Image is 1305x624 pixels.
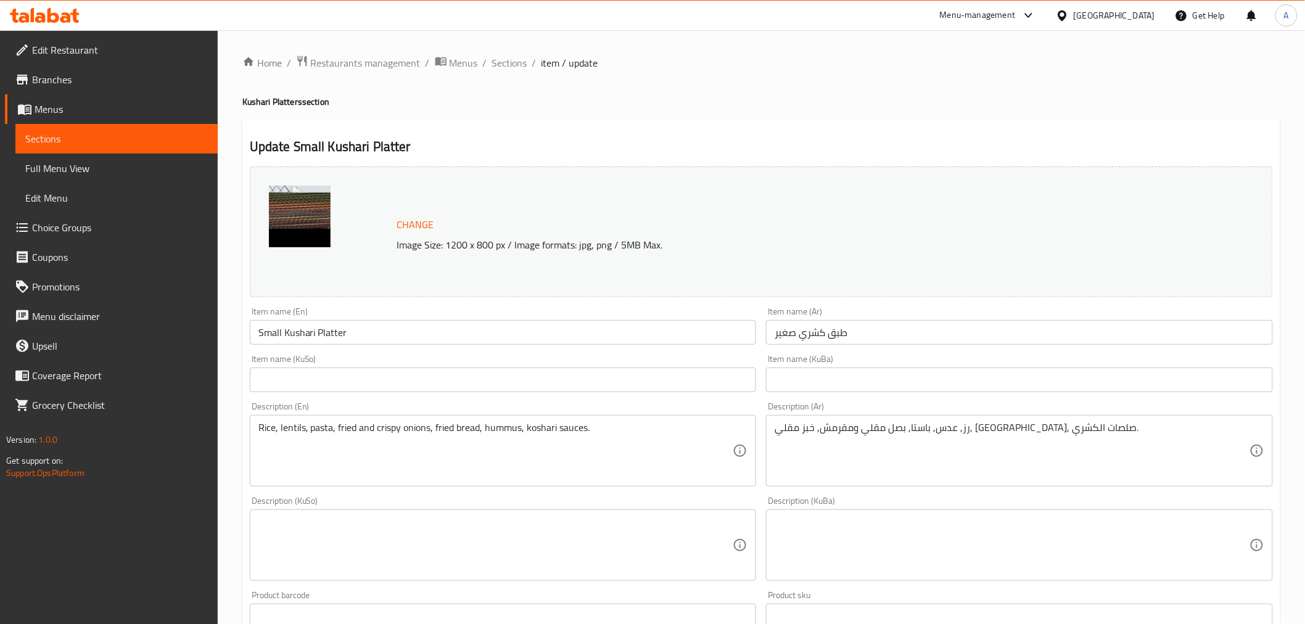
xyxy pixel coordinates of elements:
[242,55,282,70] a: Home
[15,183,218,213] a: Edit Menu
[5,390,218,420] a: Grocery Checklist
[426,55,430,70] li: /
[775,422,1249,480] textarea: رز, عدس, باستا, بصل مقلي ومقرمش, خبز مقلي, [GEOGRAPHIC_DATA], صلصات الكشري.
[492,55,527,70] a: Sections
[532,55,537,70] li: /
[32,368,208,383] span: Coverage Report
[250,367,757,392] input: Enter name KuSo
[541,55,598,70] span: item / update
[766,320,1273,345] input: Enter name Ar
[32,339,208,353] span: Upsell
[483,55,487,70] li: /
[311,55,421,70] span: Restaurants management
[5,361,218,390] a: Coverage Report
[1074,9,1155,22] div: [GEOGRAPHIC_DATA]
[250,320,757,345] input: Enter name En
[25,161,208,176] span: Full Menu View
[15,154,218,183] a: Full Menu View
[5,242,218,272] a: Coupons
[6,465,84,481] a: Support.OpsPlatform
[32,220,208,235] span: Choice Groups
[940,8,1016,23] div: Menu-management
[25,131,208,146] span: Sections
[6,453,63,469] span: Get support on:
[15,124,218,154] a: Sections
[32,398,208,413] span: Grocery Checklist
[392,237,1131,252] p: Image Size: 1200 x 800 px / Image formats: jpg, png / 5MB Max.
[392,212,439,237] button: Change
[32,250,208,265] span: Coupons
[5,331,218,361] a: Upsell
[258,422,733,480] textarea: Rice, lentils, pasta, fried and crispy onions, fried bread, hummus, koshari sauces.
[287,55,291,70] li: /
[5,302,218,331] a: Menu disclaimer
[35,102,208,117] span: Menus
[450,55,478,70] span: Menus
[242,55,1280,71] nav: breadcrumb
[32,309,208,324] span: Menu disclaimer
[766,367,1273,392] input: Enter name KuBa
[5,94,218,124] a: Menus
[5,35,218,65] a: Edit Restaurant
[397,216,434,234] span: Change
[5,65,218,94] a: Branches
[242,96,1280,108] h4: Kushari Platters section
[25,191,208,205] span: Edit Menu
[5,213,218,242] a: Choice Groups
[1284,9,1289,22] span: A
[296,55,421,71] a: Restaurants management
[269,186,331,247] img: Al_Areesh_2_%D8%B7%D8%A8%D9%82_%D9%83%D8%B4%D8%B1%D9%8A_%D8%B5%D8%BA%D9%8A%D8%B163852661280704164...
[32,279,208,294] span: Promotions
[38,432,57,448] span: 1.0.0
[6,432,36,448] span: Version:
[250,138,1273,156] h2: Update Small Kushari Platter
[5,272,218,302] a: Promotions
[32,43,208,57] span: Edit Restaurant
[435,55,478,71] a: Menus
[32,72,208,87] span: Branches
